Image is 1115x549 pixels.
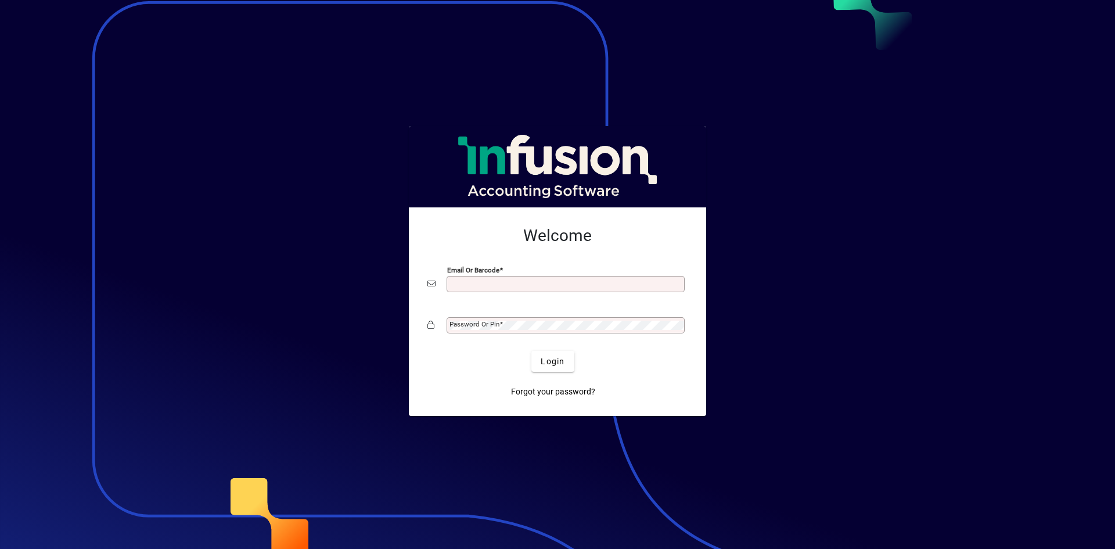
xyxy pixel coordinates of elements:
[447,266,499,274] mat-label: Email or Barcode
[531,351,574,372] button: Login
[506,381,600,402] a: Forgot your password?
[511,386,595,398] span: Forgot your password?
[449,320,499,328] mat-label: Password or Pin
[541,356,564,368] span: Login
[427,226,688,246] h2: Welcome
